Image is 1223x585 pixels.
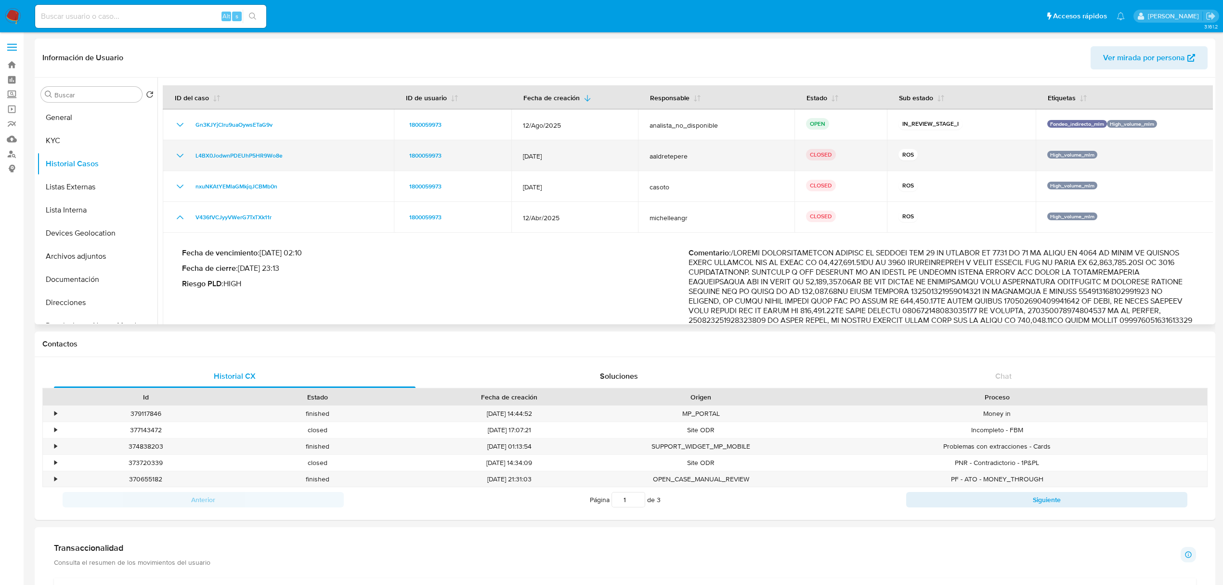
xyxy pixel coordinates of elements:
span: s [235,12,238,21]
div: 379117846 [60,406,232,422]
button: search-icon [243,10,262,23]
button: Siguiente [906,492,1187,507]
button: Anterior [63,492,344,507]
span: 3 [657,495,661,505]
div: 377143472 [60,422,232,438]
span: Página de [590,492,661,507]
div: finished [232,439,403,454]
div: [DATE] 14:44:52 [403,406,615,422]
button: Lista Interna [37,199,157,222]
div: 373720339 [60,455,232,471]
div: SUPPORT_WIDGET_MP_MOBILE [615,439,787,454]
input: Buscar usuario o caso... [35,10,266,23]
a: Notificaciones [1117,12,1125,20]
div: Fecha de creación [410,392,608,402]
div: Origen [622,392,780,402]
button: Volver al orden por defecto [146,91,154,101]
div: [DATE] 14:34:09 [403,455,615,471]
div: Money in [787,406,1207,422]
div: finished [232,406,403,422]
button: KYC [37,129,157,152]
div: • [54,409,57,418]
div: closed [232,455,403,471]
div: PF - ATO - MONEY_THROUGH [787,471,1207,487]
div: [DATE] 17:07:21 [403,422,615,438]
p: alan.cervantesmartinez@mercadolibre.com.mx [1148,12,1202,21]
button: Direcciones [37,291,157,314]
button: Ver mirada por persona [1091,46,1208,69]
div: MP_PORTAL [615,406,787,422]
button: General [37,106,157,129]
div: Incompleto - FBM [787,422,1207,438]
button: Historial Casos [37,152,157,175]
h1: Contactos [42,339,1208,349]
div: [DATE] 21:31:03 [403,471,615,487]
a: Salir [1206,11,1216,21]
span: Chat [995,371,1012,382]
div: Site ODR [615,455,787,471]
div: PNR - Contradictorio - 1P&PL [787,455,1207,471]
input: Buscar [54,91,138,99]
button: Buscar [45,91,52,98]
div: 374838203 [60,439,232,454]
span: Accesos rápidos [1053,11,1107,21]
div: Site ODR [615,422,787,438]
div: OPEN_CASE_MANUAL_REVIEW [615,471,787,487]
span: Historial CX [214,371,256,382]
button: Listas Externas [37,175,157,199]
div: [DATE] 01:13:54 [403,439,615,454]
div: • [54,458,57,467]
button: Devices Geolocation [37,222,157,245]
span: Alt [222,12,230,21]
button: Archivos adjuntos [37,245,157,268]
div: closed [232,422,403,438]
div: Problemas con extracciones - Cards [787,439,1207,454]
div: • [54,475,57,484]
span: Ver mirada por persona [1103,46,1185,69]
div: • [54,425,57,435]
button: Restricciones Nuevo Mundo [37,314,157,337]
button: Documentación [37,268,157,291]
div: finished [232,471,403,487]
span: Soluciones [600,371,638,382]
div: Proceso [794,392,1200,402]
div: 370655182 [60,471,232,487]
div: Estado [238,392,397,402]
div: • [54,442,57,451]
h1: Información de Usuario [42,53,123,63]
div: Id [66,392,225,402]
